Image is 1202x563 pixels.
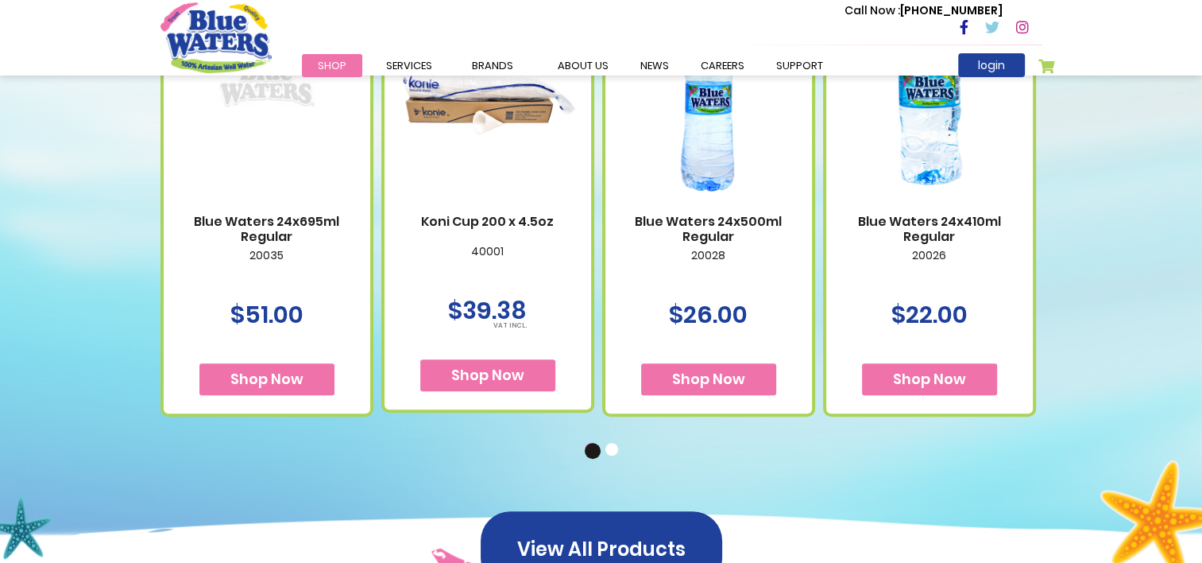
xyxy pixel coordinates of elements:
[893,369,966,389] span: Shop Now
[451,365,524,385] span: Shop Now
[420,359,555,391] button: Shop Now
[760,54,839,77] a: support
[542,54,624,77] a: about us
[641,363,776,395] button: Shop Now
[624,54,685,77] a: News
[230,297,303,332] span: $51.00
[386,58,432,73] span: Services
[669,297,748,332] span: $26.00
[621,249,796,282] p: 20028
[958,53,1025,77] a: login
[180,214,354,244] a: Blue Waters 24x695ml Regular
[187,5,346,204] a: Blue Waters 24x695ml Regular
[187,5,346,164] img: Blue Waters 24x695ml Regular
[400,245,575,278] p: 40001
[481,539,722,557] a: View All Products
[891,297,968,332] span: $22.00
[621,214,796,244] a: Blue Waters 24x500ml Regular
[400,214,575,229] a: Koni Cup 200 x 4.5oz
[862,363,997,395] button: Shop Now
[160,2,272,72] a: store logo
[685,54,760,77] a: careers
[605,443,621,459] button: 2 of 2
[585,443,601,459] button: 1 of 2
[842,249,1017,282] p: 20026
[472,58,513,73] span: Brands
[230,369,303,389] span: Shop Now
[199,363,334,395] button: Shop Now
[180,249,354,282] p: 20035
[318,58,346,73] span: Shop
[844,2,1003,19] p: [PHONE_NUMBER]
[448,293,527,328] span: $39.38
[672,369,745,389] span: Shop Now
[844,2,900,18] span: Call Now :
[842,214,1017,244] a: Blue Waters 24x410ml Regular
